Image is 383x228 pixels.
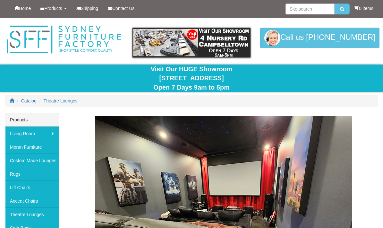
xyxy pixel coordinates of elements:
[5,180,59,194] a: Lift Chairs
[5,65,378,92] div: Visit Our HUGE Showroom [STREET_ADDRESS] Open 7 Days 9am to 5pm
[5,207,59,221] a: Theatre Lounges
[44,6,62,11] span: Products
[285,4,335,14] input: Site search
[132,28,251,57] img: showroom.gif
[5,24,123,55] img: Sydney Furniture Factory
[5,113,59,127] div: Products
[5,167,59,180] a: Rugs
[10,0,36,16] a: Home
[44,98,78,103] a: Theatre Lounges
[5,140,59,153] a: Moran Furniture
[103,0,139,16] a: Contact Us
[72,0,103,16] a: Shipping
[5,127,59,140] a: Living Room
[112,6,134,11] span: Contact Us
[354,5,373,12] li: 0 items
[81,6,98,11] span: Shipping
[36,0,71,16] a: Products
[5,194,59,207] a: Accent Chairs
[19,6,31,11] span: Home
[21,98,37,103] a: Catalog
[5,153,59,167] a: Custom Made Lounges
